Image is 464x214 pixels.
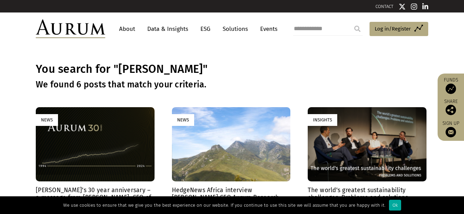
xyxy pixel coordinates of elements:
a: CONTACT [375,4,393,9]
img: Aurum [36,19,105,38]
img: Share this post [446,105,456,115]
h4: HedgeNews Africa interview [PERSON_NAME] CEO Aurum Research Limited [172,187,291,208]
img: Instagram icon [411,3,417,10]
img: Sign up to our newsletter [446,127,456,137]
h1: You search for "[PERSON_NAME]" [36,62,428,76]
a: ESG [197,23,214,35]
a: Events [257,23,277,35]
h3: We found 6 posts that match your criteria. [36,79,428,90]
h4: The world’s greatest sustainability challenges: Problems and solutions [308,187,426,201]
a: Data & Insights [144,23,192,35]
img: Linkedin icon [422,3,429,10]
img: Twitter icon [399,3,406,10]
h4: [PERSON_NAME]’s 30 year anniversary – a message from [PERSON_NAME]: CEO of Aurum Funds Limited [36,187,155,208]
div: News [172,114,194,126]
a: Funds [441,77,461,94]
a: Sign up [441,120,461,137]
div: Ok [389,200,401,211]
div: News [36,114,58,126]
input: Submit [350,22,364,36]
a: About [116,23,139,35]
div: Share [441,99,461,115]
a: Solutions [219,23,251,35]
div: Insights [308,114,337,126]
span: Log in/Register [375,25,411,33]
a: Log in/Register [370,22,428,36]
img: Access Funds [446,84,456,94]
